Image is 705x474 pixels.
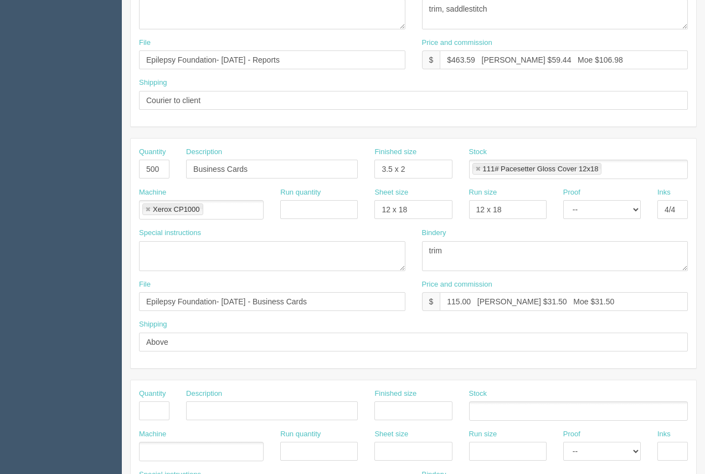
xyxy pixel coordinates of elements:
[374,147,416,157] label: Finished size
[469,429,497,440] label: Run size
[280,429,321,440] label: Run quantity
[374,187,408,198] label: Sheet size
[139,78,167,88] label: Shipping
[422,50,440,69] div: $
[563,429,580,440] label: Proof
[280,187,321,198] label: Run quantity
[139,228,201,238] label: Special instructions
[139,389,166,399] label: Quantity
[186,147,222,157] label: Description
[139,429,166,440] label: Machine
[139,187,166,198] label: Machine
[422,38,492,48] label: Price and commission
[153,206,200,213] div: Xerox CP1000
[657,429,671,440] label: Inks
[422,241,688,271] textarea: trim
[469,147,487,157] label: Stock
[469,389,487,399] label: Stock
[139,319,167,330] label: Shipping
[657,187,671,198] label: Inks
[483,165,599,172] div: 111# Pacesetter Gloss Cover 12x18
[563,187,580,198] label: Proof
[139,38,151,48] label: File
[374,429,408,440] label: Sheet size
[186,389,222,399] label: Description
[422,279,492,290] label: Price and commission
[374,389,416,399] label: Finished size
[469,187,497,198] label: Run size
[139,147,166,157] label: Quantity
[139,279,151,290] label: File
[422,292,440,311] div: $
[422,228,446,238] label: Bindery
